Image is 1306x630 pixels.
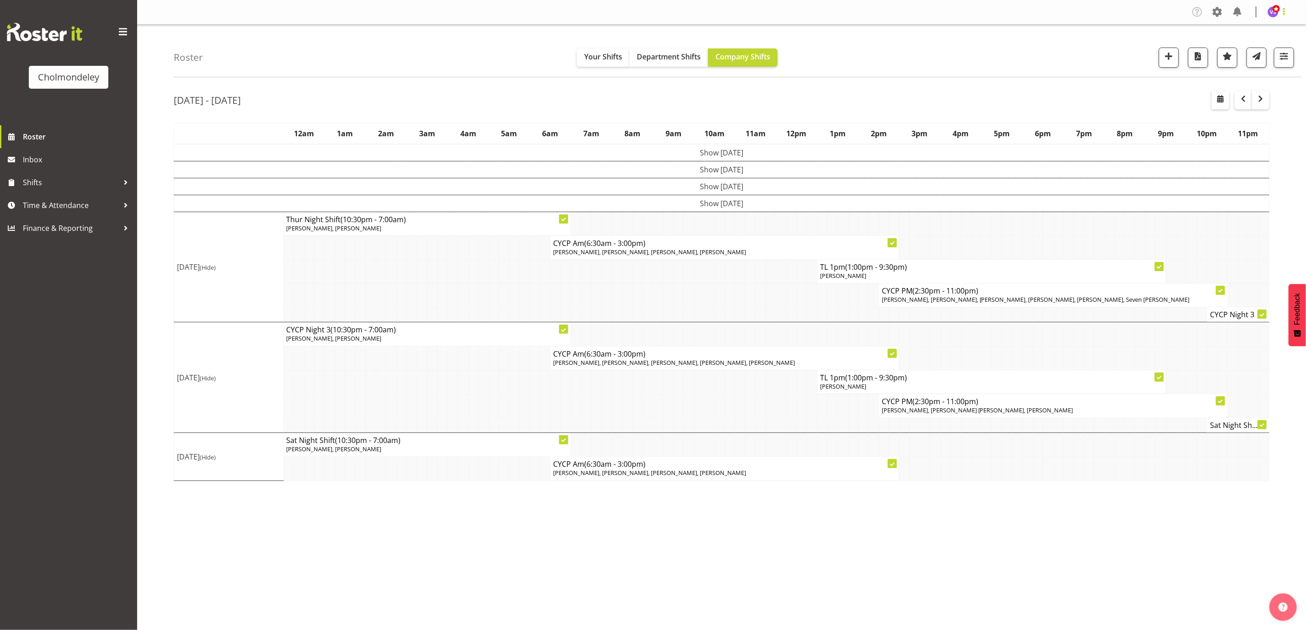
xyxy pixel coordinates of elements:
img: help-xxl-2.png [1279,603,1288,612]
span: [PERSON_NAME], [PERSON_NAME] [287,445,382,453]
h4: Sat Night Sh... [1210,421,1266,430]
h4: CYCP Am [553,349,896,358]
button: Department Shifts [629,48,708,67]
th: 1pm [817,123,858,144]
button: Download a PDF of the roster according to the set date range. [1188,48,1208,68]
h4: Thur Night Shift [287,215,568,224]
h4: CYCP Night 3 [287,325,568,334]
button: Select a specific date within the roster. [1212,91,1229,109]
th: 6pm [1023,123,1064,144]
span: Company Shifts [715,52,770,62]
span: Time & Attendance [23,198,119,212]
span: Your Shifts [584,52,622,62]
h4: CYCP Am [553,459,896,469]
span: Roster [23,130,133,144]
h2: [DATE] - [DATE] [174,94,241,106]
button: Add a new shift [1159,48,1179,68]
button: Feedback - Show survey [1289,284,1306,346]
th: 7pm [1064,123,1105,144]
h4: CYCP Am [553,239,896,248]
th: 2pm [858,123,899,144]
th: 10am [694,123,735,144]
th: 1am [325,123,366,144]
th: 2am [366,123,407,144]
img: Rosterit website logo [7,23,82,41]
span: (1:00pm - 9:30pm) [845,373,907,383]
span: [PERSON_NAME], [PERSON_NAME] [PERSON_NAME], [PERSON_NAME] [882,406,1073,414]
th: 4pm [940,123,981,144]
span: (6:30am - 3:00pm) [584,238,645,248]
th: 11am [735,123,776,144]
div: Cholmondeley [38,70,99,84]
span: (6:30am - 3:00pm) [584,349,645,359]
img: victoria-spackman5507.jpg [1268,6,1279,17]
td: [DATE] [174,433,284,481]
span: [PERSON_NAME], [PERSON_NAME], [PERSON_NAME], [PERSON_NAME], [PERSON_NAME] [553,358,795,367]
h4: CYCP Night 3 [1210,310,1266,319]
span: [PERSON_NAME], [PERSON_NAME], [PERSON_NAME], [PERSON_NAME] [553,248,746,256]
span: (6:30am - 3:00pm) [584,459,645,469]
span: (1:00pm - 9:30pm) [845,262,907,272]
span: [PERSON_NAME], [PERSON_NAME], [PERSON_NAME], [PERSON_NAME], [PERSON_NAME], Seven [PERSON_NAME] [882,295,1190,304]
td: Show [DATE] [174,195,1269,212]
th: 5am [489,123,530,144]
button: Send a list of all shifts for the selected filtered period to all rostered employees. [1247,48,1267,68]
th: 3pm [899,123,940,144]
td: [DATE] [174,322,284,433]
td: Show [DATE] [174,144,1269,161]
span: Department Shifts [637,52,701,62]
span: Finance & Reporting [23,221,119,235]
span: (Hide) [200,374,216,382]
th: 3am [407,123,448,144]
span: (2:30pm - 11:00pm) [912,286,978,296]
th: 9pm [1146,123,1187,144]
button: Filter Shifts [1274,48,1294,68]
button: Company Shifts [708,48,778,67]
span: [PERSON_NAME], [PERSON_NAME], [PERSON_NAME], [PERSON_NAME] [553,469,746,477]
th: 12pm [776,123,817,144]
td: Show [DATE] [174,161,1269,178]
th: 7am [571,123,612,144]
th: 10pm [1187,123,1228,144]
span: [PERSON_NAME] [820,382,866,390]
span: Shifts [23,176,119,189]
th: 8pm [1104,123,1146,144]
th: 11pm [1228,123,1269,144]
span: Feedback [1293,293,1301,325]
td: [DATE] [174,212,284,322]
span: [PERSON_NAME], [PERSON_NAME] [287,334,382,342]
th: 9am [653,123,694,144]
span: (2:30pm - 11:00pm) [912,396,978,406]
h4: Roster [174,52,203,63]
th: 12am [283,123,325,144]
span: [PERSON_NAME] [820,272,866,280]
span: (10:30pm - 7:00am) [341,214,406,224]
h4: CYCP PM [882,397,1225,406]
span: (Hide) [200,453,216,461]
span: (Hide) [200,263,216,272]
th: 5pm [981,123,1023,144]
span: [PERSON_NAME], [PERSON_NAME] [287,224,382,232]
td: Show [DATE] [174,178,1269,195]
h4: TL 1pm [820,262,1163,272]
h4: CYCP PM [882,286,1225,295]
span: (10:30pm - 7:00am) [331,325,396,335]
th: 4am [448,123,489,144]
span: Inbox [23,153,133,166]
th: 6am [530,123,571,144]
th: 8am [612,123,653,144]
span: (10:30pm - 7:00am) [336,435,401,445]
h4: Sat Night Shift [287,436,568,445]
button: Highlight an important date within the roster. [1217,48,1237,68]
button: Your Shifts [577,48,629,67]
h4: TL 1pm [820,373,1163,382]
